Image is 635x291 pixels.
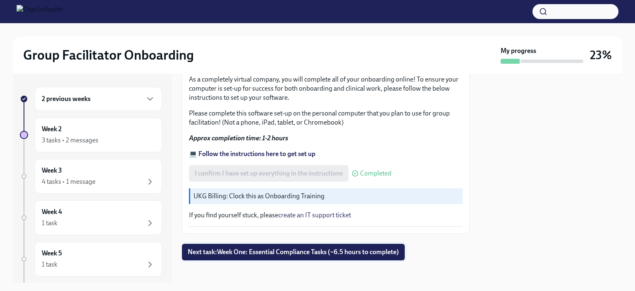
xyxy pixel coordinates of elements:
h3: 23% [590,48,612,63]
p: If you find yourself stuck, please [189,211,463,220]
a: 💻 Follow the instructions here to get set up [189,150,315,158]
h2: Group Facilitator Onboarding [23,47,194,63]
p: As a completely virtual company, you will complete all of your onboarding online! To ensure your ... [189,75,463,102]
div: 1 task [42,219,57,228]
h6: Week 3 [42,166,62,175]
div: 1 task [42,260,57,269]
div: 4 tasks • 1 message [42,177,95,186]
a: Week 34 tasks • 1 message [20,159,162,194]
h6: Week 5 [42,249,62,258]
div: 3 tasks • 2 messages [42,136,98,145]
h6: Week 2 [42,125,62,134]
span: Completed [360,170,392,177]
a: Week 41 task [20,200,162,235]
div: 2 previous weeks [35,87,162,111]
img: CharlieHealth [17,5,62,18]
a: Week 23 tasks • 2 messages [20,118,162,152]
span: Next task : Week One: Essential Compliance Tasks (~6.5 hours to complete) [188,248,399,256]
a: Week 51 task [20,242,162,277]
h6: Week 4 [42,207,62,216]
strong: My progress [501,46,536,55]
p: UKG Billing: Clock this as Onboarding Training [193,192,459,201]
strong: Approx completion time: 1-2 hours [189,134,288,142]
a: create an IT support ticket [278,211,351,219]
p: Please complete this software set-up on the personal computer that you plan to use for group faci... [189,109,463,127]
button: Next task:Week One: Essential Compliance Tasks (~6.5 hours to complete) [182,244,405,260]
h6: 2 previous weeks [42,94,91,103]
